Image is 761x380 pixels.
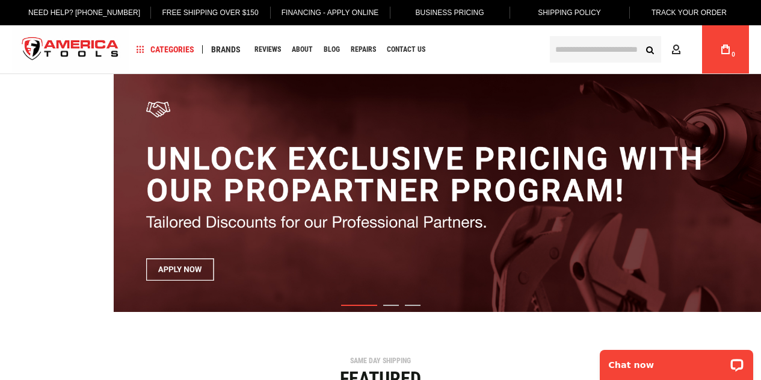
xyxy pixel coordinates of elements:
[732,51,735,58] span: 0
[592,342,761,380] iframe: LiveChat chat widget
[538,8,601,17] span: Shipping Policy
[638,38,661,61] button: Search
[714,25,737,73] a: 0
[131,42,200,58] a: Categories
[324,46,340,53] span: Blog
[12,27,129,72] img: America Tools
[381,42,431,58] a: Contact Us
[211,45,241,54] span: Brands
[387,46,425,53] span: Contact Us
[249,42,286,58] a: Reviews
[318,42,345,58] a: Blog
[292,46,313,53] span: About
[286,42,318,58] a: About
[137,45,194,54] span: Categories
[9,357,752,364] div: SAME DAY SHIPPING
[351,46,376,53] span: Repairs
[12,27,129,72] a: store logo
[254,46,281,53] span: Reviews
[345,42,381,58] a: Repairs
[206,42,246,58] a: Brands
